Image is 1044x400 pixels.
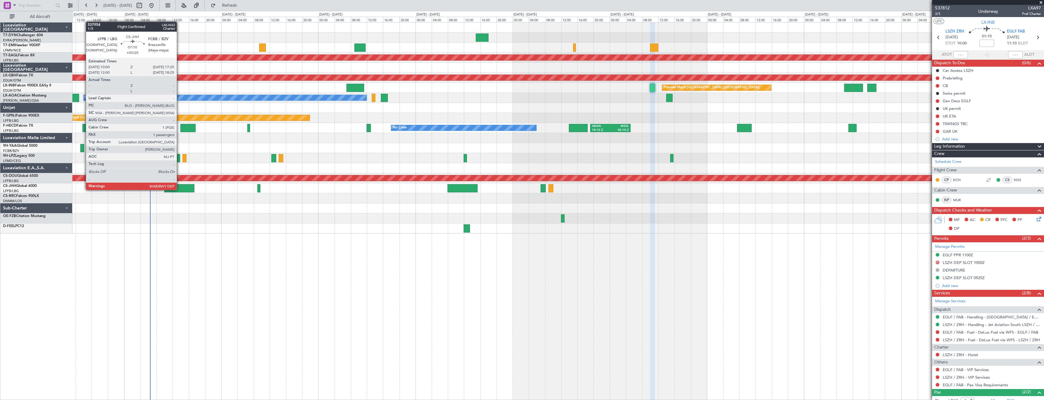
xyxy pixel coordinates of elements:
span: 537812 [935,5,950,11]
div: CS [1002,177,1012,183]
span: LX-GBH [3,74,16,77]
a: T7-DYNChallenger 604 [3,33,43,37]
div: [DATE] - [DATE] [416,12,440,17]
span: CR [985,217,990,223]
div: 08:00 [837,17,853,22]
div: 20:00 [108,17,124,22]
span: CS-DOU [3,174,17,178]
div: 12:00 [367,17,383,22]
a: LX-AOACitation Mustang [3,94,47,97]
span: LX-AOA [3,94,17,97]
a: NSS [1014,177,1028,183]
div: 04:00 [432,17,448,22]
div: 16:00 [383,17,399,22]
a: LFPB/LBG [3,189,19,193]
div: Add new [942,283,1041,288]
a: LFPB/LBG [3,179,19,183]
div: DEPARTURE [943,268,965,273]
a: EGLF / FAB - Pax Visa Requirements [943,382,1008,388]
a: Manage Permits [935,244,965,250]
div: 08:00 [642,17,658,22]
div: [DATE] - [DATE] [708,12,731,17]
span: [DATE] [945,34,958,40]
div: LSZH DEP SLOT 1000Z [943,260,985,265]
div: 12:00 [270,17,286,22]
div: 16:00 [189,17,205,22]
div: Prebriefing [943,75,962,81]
div: 04:00 [529,17,545,22]
a: 9H-YAAGlobal 5000 [3,144,37,148]
span: LSZH ZRH [945,29,964,35]
span: DP [954,226,959,232]
div: 20:00 [593,17,610,22]
div: Gen Decs EGLF [943,98,971,104]
div: 20:00 [399,17,416,22]
div: 20:00 [788,17,804,22]
span: Charter [934,344,949,351]
span: T7-EAGL [3,54,18,57]
span: Pref Charter [1022,11,1041,16]
div: [DATE] - [DATE] [74,12,97,17]
div: 04:00 [335,17,351,22]
div: 00:00 [901,17,917,22]
div: 04:00 [820,17,836,22]
div: Planned Maint [GEOGRAPHIC_DATA] ([GEOGRAPHIC_DATA]) [664,83,760,92]
div: [DATE] - [DATE] [805,12,828,17]
div: 04:00 [140,17,156,22]
div: 20:00 [496,17,513,22]
a: LX-GBHFalcon 7X [3,74,33,77]
span: (0/6) [1022,60,1031,66]
div: 19:15 Z [592,128,610,132]
a: LSZH / ZRH - Hotel [943,352,978,357]
span: T7-DYN [3,33,17,37]
span: MF [954,217,960,223]
div: No Crew Antwerp ([GEOGRAPHIC_DATA]) [85,93,151,102]
span: Cabin Crew [934,187,957,194]
span: CS-RRC [3,194,16,198]
div: 05:10 Z [610,128,628,132]
div: 04:00 [237,17,253,22]
div: [DATE] - [DATE] [125,12,148,17]
span: Flight Crew [934,167,957,174]
span: 9H-LPZ [3,154,15,158]
div: 00:00 [610,17,626,22]
span: Leg Information [934,143,965,150]
div: EGLF PPR 1100Z [943,252,973,258]
div: 08:00 [254,17,270,22]
div: 04:00 [723,17,739,22]
div: [DATE] - [DATE] [611,12,634,17]
span: F-GPNJ [3,114,16,118]
div: 20:00 [302,17,318,22]
a: F-HECDFalcon 7X [3,124,33,128]
span: (2/8) [1022,290,1031,296]
a: LFMD/CEQ [3,159,21,163]
a: T7-EAGLFalcon 8X [3,54,35,57]
div: ISP [941,197,952,203]
div: Underway [978,8,998,15]
span: 11:10 [1007,40,1017,47]
span: 9H-YAA [3,144,17,148]
span: Dispatch To-Dos [934,60,965,67]
div: UK permit [943,106,961,111]
div: 12:00 [561,17,577,22]
a: FCBB/BZV [3,149,19,153]
button: Refresh [208,1,244,10]
span: [DATE] [1007,34,1019,40]
div: 08:00 [739,17,755,22]
span: Dispatch Checks and Weather [934,207,992,214]
a: LFPB/LBG [3,128,19,133]
a: EVRA/[PERSON_NAME] [3,38,41,43]
button: UTC [934,19,944,24]
a: LSZH / ZRH - Handling - Jet Aviation South LSZH / ZRH [943,322,1041,327]
span: (2/2) [1022,389,1031,395]
span: Refresh [217,3,242,8]
a: MUK [953,197,967,203]
input: --:-- [953,51,968,58]
div: TIMINGS TBC [943,121,968,126]
a: EGLF / FAB - Fuel - DeLux Fuel via WFS - EGLF / FAB [943,330,1038,335]
span: CS-JHH [3,184,16,188]
div: Add new [942,136,1041,142]
a: [PERSON_NAME]/QSA [3,98,39,103]
div: 16:00 [577,17,593,22]
div: 08:00 [545,17,561,22]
